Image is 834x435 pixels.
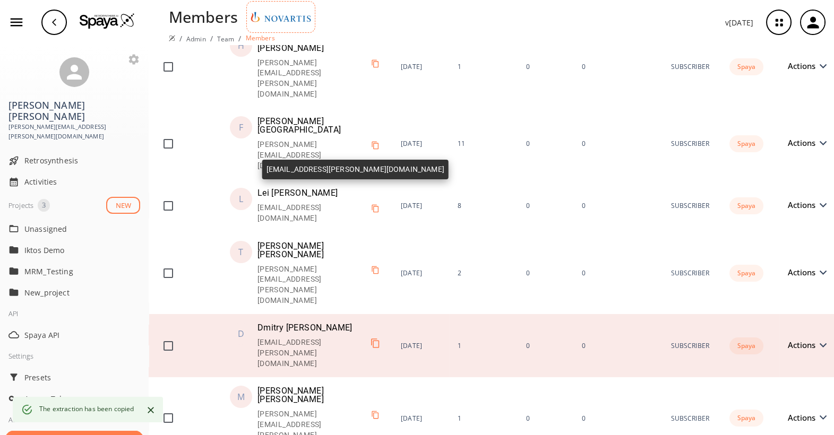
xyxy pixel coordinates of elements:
span: Presets [24,372,140,383]
div: Activities [4,171,144,193]
div: Spaya [729,337,763,354]
div: [PERSON_NAME] [GEOGRAPHIC_DATA] [257,117,384,134]
span: Spaya API [24,329,140,341]
div: The extraction has been copied [39,400,134,419]
div: Lei [PERSON_NAME] [257,189,338,197]
div: Spaya [729,135,763,152]
td: 0 [518,179,573,232]
td: 0 [573,26,662,108]
h3: [PERSON_NAME] [PERSON_NAME] [8,100,140,122]
div: [PERSON_NAME][EMAIL_ADDRESS][DOMAIN_NAME] [257,140,367,171]
div: [EMAIL_ADDRESS][PERSON_NAME][DOMAIN_NAME] [262,160,449,179]
div: [EMAIL_ADDRESS][DOMAIN_NAME] [257,203,367,223]
p: MRM_Testing [24,266,109,277]
td: SUBSCRIBER [662,232,718,315]
td: [DATE] [392,314,449,377]
td: 0 [518,232,573,315]
td: SUBSCRIBER [662,314,718,377]
div: Spaya [729,197,763,214]
td: 8 [449,179,518,232]
button: NEW [106,197,140,214]
span: Retrosynthesis [24,155,140,166]
span: Unassigned [24,223,140,234]
span: Actions [788,201,821,209]
div: T [238,248,243,256]
td: 0 [573,232,662,315]
div: [PERSON_NAME] [PERSON_NAME] [257,242,384,259]
div: [PERSON_NAME][EMAIL_ADDRESS][PERSON_NAME][DOMAIN_NAME] [257,264,367,306]
div: New_project [4,282,144,303]
div: F [239,123,243,132]
li: / [238,33,241,44]
td: 0 [518,26,573,108]
button: Copy to clipboard [367,137,384,154]
p: Members [246,33,275,42]
p: Iktos Demo [24,245,109,256]
button: Copy to clipboard [367,262,384,279]
button: Copy to clipboard [367,200,384,217]
div: Iktos Demo [4,239,144,260]
td: 0 [573,179,662,232]
button: Close [143,402,159,418]
p: v [DATE] [725,17,753,28]
div: Presets [4,367,144,388]
span: Actions [788,268,821,276]
div: [EMAIL_ADDRESS][PERSON_NAME][DOMAIN_NAME] [257,337,367,369]
td: SUBSCRIBER [662,179,718,232]
div: Spaya [729,58,763,75]
div: [PERSON_NAME][EMAIL_ADDRESS][PERSON_NAME][DOMAIN_NAME] [257,58,367,99]
td: SUBSCRIBER [662,26,718,108]
li: / [179,33,182,44]
img: Spaya logo [169,35,175,41]
div: Access Token [4,388,144,409]
button: Copy to clipboard [365,333,385,353]
button: Copy to clipboard [367,55,384,72]
div: Spaya [729,265,763,282]
li: / [210,33,213,44]
div: M [237,393,245,401]
div: L [239,195,243,203]
p: New_project [24,287,109,298]
td: 1 [449,26,518,108]
img: Team logo [249,4,313,30]
span: [PERSON_NAME][EMAIL_ADDRESS][PERSON_NAME][DOMAIN_NAME] [8,122,140,142]
span: Actions [788,62,821,70]
button: Copy to clipboard [367,406,384,423]
span: Access Token [24,393,140,404]
div: Spaya API [4,324,144,345]
div: MRM_Testing [4,260,144,282]
td: 0 [573,108,662,179]
span: Actions [788,341,821,349]
td: [DATE] [392,179,449,232]
td: [DATE] [392,232,449,315]
div: Retrosynthesis [4,150,144,171]
div: D [238,329,244,338]
img: Logo Spaya [80,13,135,29]
div: Projects [8,199,33,212]
div: [PERSON_NAME] [PERSON_NAME] [257,36,384,53]
td: 0 [518,314,573,377]
span: Actions [788,414,821,422]
td: [DATE] [392,26,449,108]
span: Actions [788,139,821,147]
span: 3 [38,200,50,211]
td: 0 [518,108,573,179]
span: Activities [24,176,140,187]
td: 11 [449,108,518,179]
div: Dmitry [PERSON_NAME] [257,324,352,332]
div: Spaya [729,410,763,427]
div: Members [169,5,238,28]
a: Team [217,34,235,43]
td: 2 [449,232,518,315]
td: 1 [449,314,518,377]
td: SUBSCRIBER [662,108,718,179]
td: 0 [573,314,662,377]
div: Unassigned [4,218,144,239]
div: H [238,41,244,50]
div: [PERSON_NAME] [PERSON_NAME] [257,387,384,404]
td: [DATE] [392,108,449,179]
a: Admin [186,34,206,43]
